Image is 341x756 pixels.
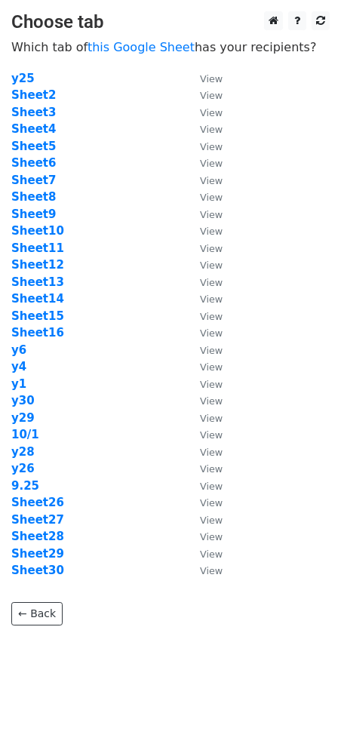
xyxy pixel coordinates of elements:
small: View [200,107,223,118]
small: View [200,124,223,135]
a: View [185,462,223,475]
small: View [200,192,223,203]
small: View [200,73,223,85]
strong: y6 [11,343,26,357]
small: View [200,175,223,186]
a: View [185,309,223,323]
small: View [200,243,223,254]
small: View [200,226,223,237]
a: y28 [11,445,35,459]
a: y25 [11,72,35,85]
small: View [200,429,223,441]
a: View [185,326,223,340]
a: View [185,190,223,204]
small: View [200,209,223,220]
small: View [200,141,223,152]
a: View [185,377,223,391]
a: View [185,445,223,459]
small: View [200,565,223,576]
small: View [200,497,223,509]
small: View [200,90,223,101]
a: Sheet15 [11,309,64,323]
a: View [185,156,223,170]
a: Sheet9 [11,207,56,221]
a: View [185,547,223,561]
a: y26 [11,462,35,475]
strong: Sheet10 [11,224,64,238]
a: y29 [11,411,35,425]
a: Sheet29 [11,547,64,561]
small: View [200,158,223,169]
a: View [185,530,223,543]
small: View [200,413,223,424]
a: Sheet16 [11,326,64,340]
a: View [185,88,223,102]
a: Sheet12 [11,258,64,272]
small: View [200,463,223,475]
a: Sheet7 [11,174,56,187]
a: View [185,258,223,272]
small: View [200,327,223,339]
small: View [200,549,223,560]
a: View [185,394,223,407]
a: Sheet6 [11,156,56,170]
a: Sheet3 [11,106,56,119]
small: View [200,447,223,458]
a: View [185,72,223,85]
a: View [185,360,223,373]
a: Sheet26 [11,496,64,509]
a: Sheet4 [11,122,56,136]
strong: y30 [11,394,35,407]
small: View [200,395,223,407]
a: View [185,275,223,289]
a: Sheet5 [11,140,56,153]
a: View [185,106,223,119]
a: Sheet14 [11,292,64,306]
a: y4 [11,360,26,373]
a: View [185,479,223,493]
a: Sheet8 [11,190,56,204]
a: ← Back [11,602,63,625]
a: Sheet13 [11,275,64,289]
a: y1 [11,377,26,391]
a: View [185,207,223,221]
small: View [200,260,223,271]
small: View [200,481,223,492]
small: View [200,379,223,390]
a: Sheet2 [11,88,56,102]
small: View [200,293,223,305]
small: View [200,311,223,322]
a: 9.25 [11,479,39,493]
a: View [185,224,223,238]
small: View [200,515,223,526]
a: Sheet27 [11,513,64,527]
a: View [185,513,223,527]
a: View [185,174,223,187]
strong: Sheet11 [11,241,64,255]
a: Sheet30 [11,564,64,577]
a: 10/1 [11,428,39,441]
h3: Choose tab [11,11,330,33]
